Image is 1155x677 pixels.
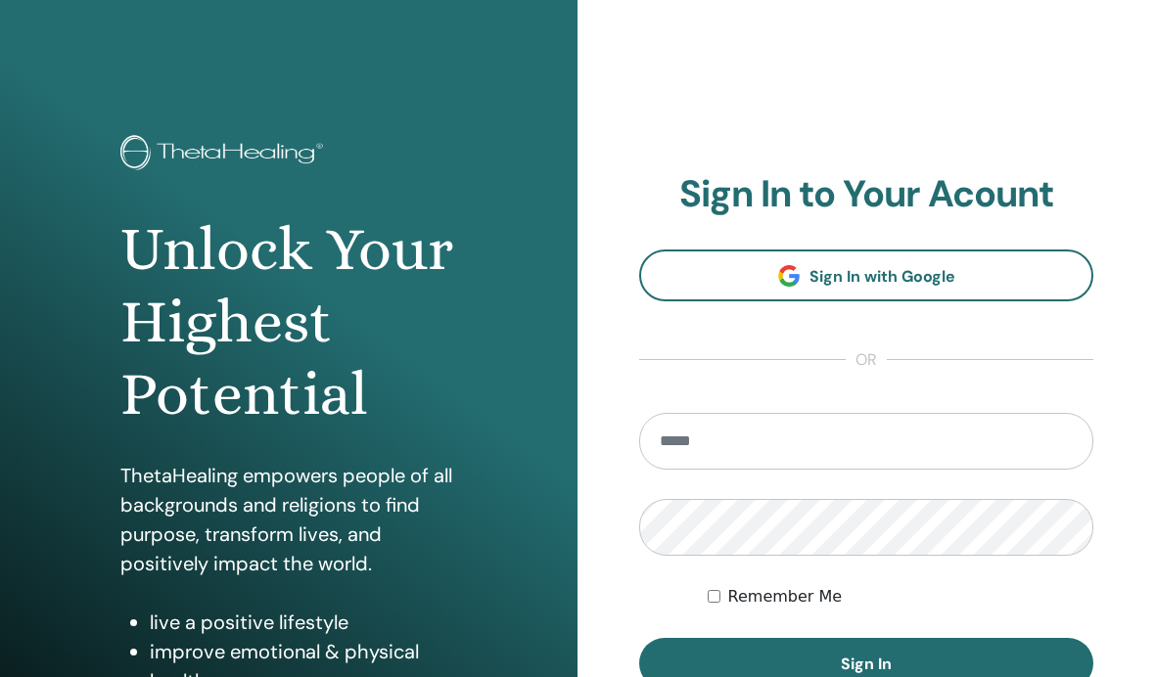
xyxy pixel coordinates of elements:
[120,213,456,431] h1: Unlock Your Highest Potential
[841,654,892,674] span: Sign In
[639,249,1093,301] a: Sign In with Google
[846,348,887,372] span: or
[728,585,843,609] label: Remember Me
[120,461,456,578] p: ThetaHealing empowers people of all backgrounds and religions to find purpose, transform lives, a...
[708,585,1093,609] div: Keep me authenticated indefinitely or until I manually logout
[809,266,955,287] span: Sign In with Google
[639,172,1093,217] h2: Sign In to Your Acount
[150,608,456,637] li: live a positive lifestyle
